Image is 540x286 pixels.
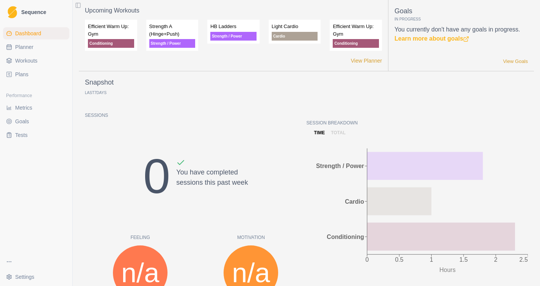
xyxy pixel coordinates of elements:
p: Session Breakdown [307,119,528,126]
a: Metrics [3,102,69,114]
a: Dashboard [3,27,69,39]
span: Planner [15,43,33,51]
p: Conditioning [88,39,134,48]
tspan: Conditioning [327,234,364,240]
tspan: Cardio [345,198,364,205]
div: You have completed sessions this past week [176,158,248,213]
div: 0 [143,140,170,213]
p: total [331,129,346,136]
p: Snapshot [85,77,114,88]
div: Performance [3,90,69,102]
p: Strength A (Hinge+Push) [149,23,196,38]
tspan: Strength / Power [316,163,364,169]
tspan: Hours [439,267,455,273]
p: Upcoming Workouts [85,6,382,15]
a: Workouts [3,55,69,67]
p: Sessions [85,112,307,119]
a: View Planner [351,57,382,65]
p: Motivation [196,234,306,241]
span: 7 [94,91,97,95]
img: Logo [8,6,17,19]
p: In Progress [394,16,528,22]
p: HB Ladders [210,23,257,30]
tspan: 2.5 [520,256,528,263]
tspan: 1 [430,256,433,263]
tspan: 1.5 [459,256,468,263]
p: Conditioning [333,39,379,48]
p: Feeling [85,234,196,241]
p: Efficient Warm Up: Gym [88,23,134,38]
p: Light Cardio [272,23,318,30]
span: Metrics [15,104,32,112]
a: Planner [3,41,69,53]
p: Strength / Power [210,32,257,41]
tspan: 0 [365,256,369,263]
p: Strength / Power [149,39,196,48]
a: Goals [3,115,69,127]
p: You currently don't have any goals in progress. [394,25,528,43]
span: Goals [15,118,29,125]
span: Tests [15,131,28,139]
p: time [314,129,325,136]
a: Learn more about goals [394,35,469,42]
span: Workouts [15,57,38,64]
a: View Goals [503,58,528,65]
tspan: 0.5 [395,256,403,263]
p: Efficient Warm Up: Gym [333,23,379,38]
button: Settings [3,271,69,283]
span: Plans [15,71,28,78]
p: Cardio [272,32,318,41]
a: Tests [3,129,69,141]
span: Dashboard [15,30,41,37]
p: Goals [394,6,528,16]
p: Last Days [85,91,106,95]
span: Sequence [21,9,46,15]
tspan: 2 [494,256,498,263]
a: LogoSequence [3,3,69,21]
a: Plans [3,68,69,80]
